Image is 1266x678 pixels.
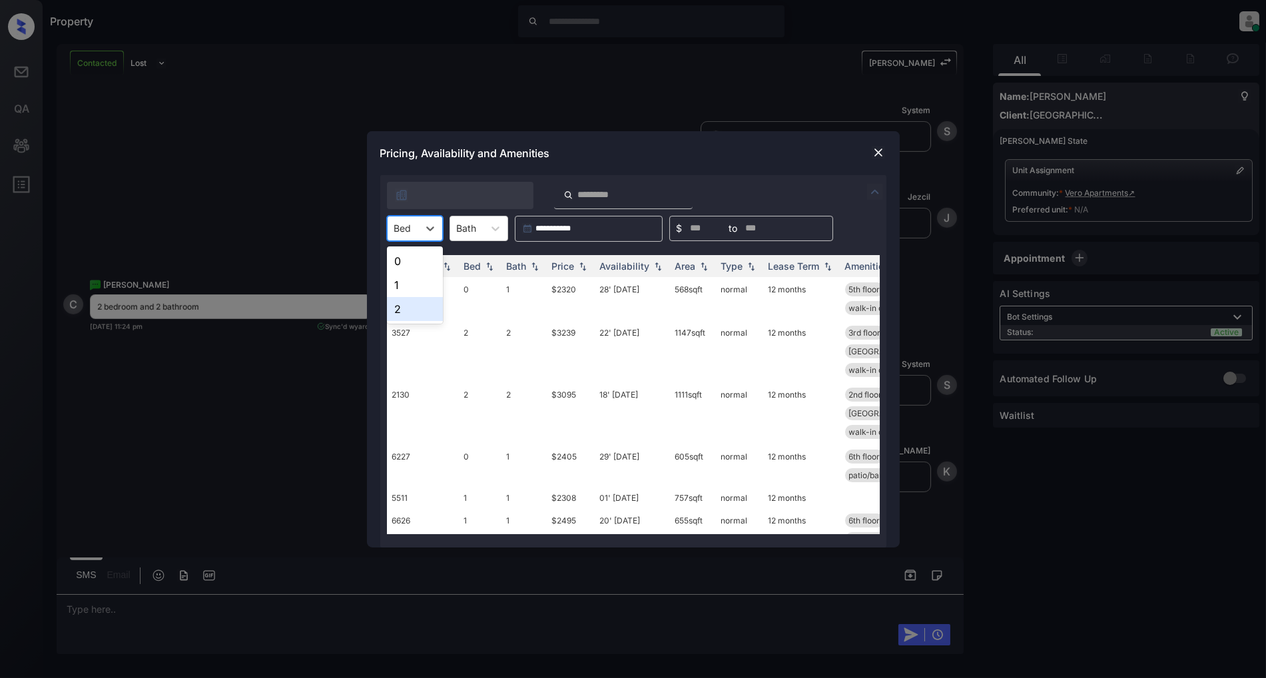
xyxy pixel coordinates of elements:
td: 1 [501,508,547,551]
td: normal [716,277,763,320]
td: 2 [459,320,501,382]
td: 12 months [763,320,840,382]
div: Bed [464,260,481,272]
td: 5511 [387,488,459,508]
td: 28' [DATE] [595,277,670,320]
div: 2 [387,297,443,321]
td: 2 [501,382,547,444]
td: 0 [459,277,501,320]
img: sorting [528,261,541,270]
div: Price [552,260,575,272]
td: 757 sqft [670,488,716,508]
span: 5th floor [849,284,880,294]
td: 1 [459,508,501,551]
td: normal [716,382,763,444]
td: 655 sqft [670,508,716,551]
img: sorting [440,261,454,270]
img: icon-zuma [563,189,573,201]
span: 3rd floor [849,328,881,338]
td: 22' [DATE] [595,320,670,382]
td: 3527 [387,320,459,382]
span: walk-in closet [849,427,902,437]
img: sorting [745,261,758,270]
td: 12 months [763,277,840,320]
span: [GEOGRAPHIC_DATA] [849,346,931,356]
div: Type [721,260,743,272]
div: Area [675,260,696,272]
img: icon-zuma [867,184,883,200]
td: 1 [459,488,501,508]
div: Availability [600,260,650,272]
td: 568 sqft [670,277,716,320]
img: sorting [821,261,834,270]
td: 1 [501,488,547,508]
span: walk-in closet [849,303,902,313]
div: Amenities [845,260,890,272]
img: sorting [651,261,665,270]
span: patio/balcony [849,470,900,480]
div: 1 [387,273,443,297]
td: 1147 sqft [670,320,716,382]
td: $2495 [547,508,595,551]
td: 18' [DATE] [595,382,670,444]
div: Pricing, Availability and Amenities [367,131,900,175]
img: sorting [697,261,711,270]
td: 6626 [387,508,459,551]
td: 6227 [387,444,459,488]
td: 12 months [763,444,840,488]
span: to [729,221,738,236]
td: 12 months [763,508,840,551]
img: sorting [483,261,496,270]
span: walk-in closet [849,365,902,375]
span: [GEOGRAPHIC_DATA] [849,408,931,418]
td: 1 [501,444,547,488]
td: $2320 [547,277,595,320]
td: normal [716,444,763,488]
div: Bath [507,260,527,272]
td: $3095 [547,382,595,444]
td: 12 months [763,382,840,444]
td: 605 sqft [670,444,716,488]
div: 0 [387,249,443,273]
img: icon-zuma [395,188,408,202]
td: 2 [501,320,547,382]
img: close [872,146,885,159]
td: 12 months [763,488,840,508]
div: Lease Term [769,260,820,272]
td: 1 [501,277,547,320]
td: normal [716,320,763,382]
td: normal [716,508,763,551]
td: $3239 [547,320,595,382]
td: 0 [459,444,501,488]
td: 29' [DATE] [595,444,670,488]
span: 6th floor [849,452,880,462]
td: normal [716,488,763,508]
td: 2 [459,382,501,444]
td: 01' [DATE] [595,488,670,508]
span: 6th floor [849,515,880,525]
td: 1111 sqft [670,382,716,444]
img: sorting [576,261,589,270]
td: 2130 [387,382,459,444]
td: 20' [DATE] [595,508,670,551]
td: $2308 [547,488,595,508]
span: 2nd floor [849,390,882,400]
td: $2405 [547,444,595,488]
span: $ [677,221,683,236]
